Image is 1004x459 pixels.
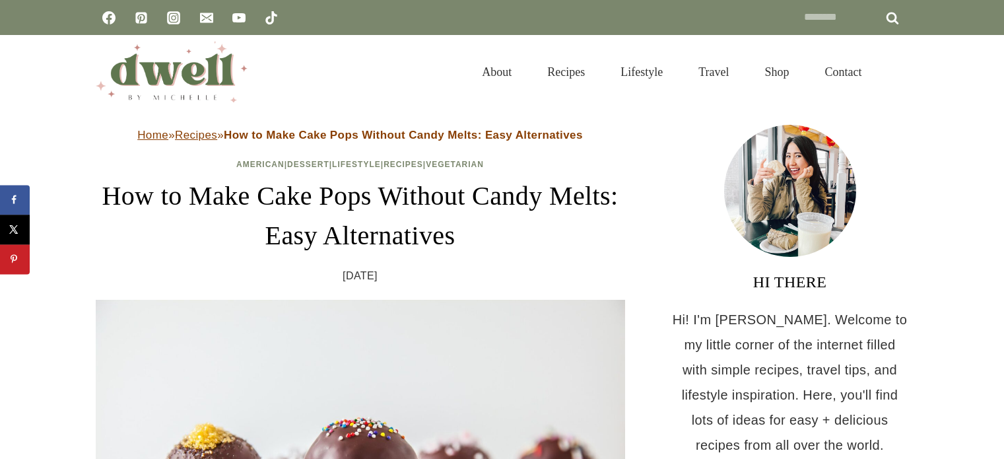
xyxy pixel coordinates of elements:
span: » » [137,129,583,141]
a: Travel [681,49,747,95]
strong: How to Make Cake Pops Without Candy Melts: Easy Alternatives [224,129,583,141]
a: Recipes [384,160,423,169]
a: TikTok [258,5,284,31]
a: Recipes [529,49,603,95]
a: Facebook [96,5,122,31]
img: DWELL by michelle [96,42,248,102]
a: YouTube [226,5,252,31]
a: Shop [747,49,807,95]
a: Dessert [287,160,329,169]
a: Vegetarian [426,160,484,169]
h1: How to Make Cake Pops Without Candy Melts: Easy Alternatives [96,176,625,256]
a: Instagram [160,5,187,31]
a: American [236,160,284,169]
a: Home [137,129,168,141]
a: Email [193,5,220,31]
a: Recipes [175,129,217,141]
a: Contact [807,49,880,95]
a: Lifestyle [332,160,381,169]
nav: Primary Navigation [464,49,879,95]
a: Lifestyle [603,49,681,95]
p: Hi! I'm [PERSON_NAME]. Welcome to my little corner of the internet filled with simple recipes, tr... [671,307,909,458]
h3: HI THERE [671,270,909,294]
button: View Search Form [887,61,909,83]
a: About [464,49,529,95]
a: Pinterest [128,5,154,31]
span: | | | | [236,160,484,169]
time: [DATE] [343,266,378,286]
